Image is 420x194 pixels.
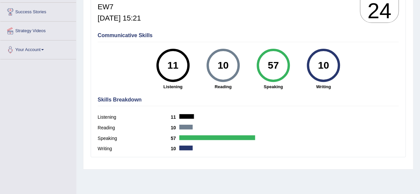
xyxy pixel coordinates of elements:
strong: Writing [302,84,345,90]
div: 11 [161,51,185,79]
label: Reading [98,124,171,131]
b: 10 [171,146,179,151]
b: 57 [171,136,179,141]
a: Your Account [0,40,76,57]
label: Listening [98,114,171,121]
h4: Communicative Skills [98,32,399,38]
h5: [DATE] 15:21 [98,14,141,22]
b: 11 [171,114,179,120]
label: Speaking [98,135,171,142]
b: 10 [171,125,179,130]
h5: EW7 [98,3,141,11]
a: Strategy Videos [0,22,76,38]
div: 57 [261,51,285,79]
div: 10 [311,51,336,79]
div: 10 [211,51,235,79]
label: Writing [98,145,171,152]
strong: Reading [201,84,245,90]
strong: Speaking [251,84,295,90]
a: Success Stories [0,3,76,19]
strong: Listening [151,84,195,90]
h4: Skills Breakdown [98,97,399,103]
